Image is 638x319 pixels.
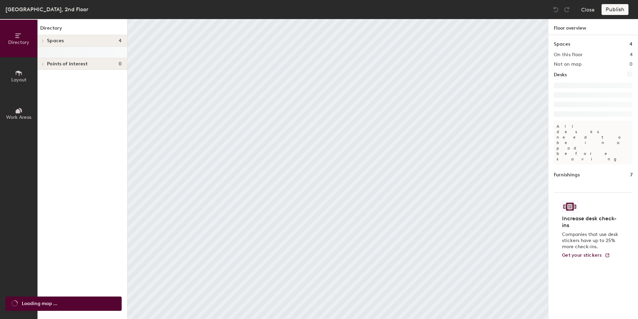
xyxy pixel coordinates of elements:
[554,121,633,164] p: All desks need to be in a pod before saving
[562,201,578,212] img: Sticker logo
[47,38,64,44] span: Spaces
[554,171,580,179] h1: Furnishings
[5,5,88,14] div: [GEOGRAPHIC_DATA], 2nd Floor
[554,41,570,48] h1: Spaces
[581,4,595,15] button: Close
[630,52,633,58] h2: 4
[37,25,127,35] h1: Directory
[630,171,633,179] h1: 7
[11,77,27,83] span: Layout
[22,300,57,307] span: Loading map ...
[119,61,122,67] span: 0
[629,62,633,67] h2: 0
[562,215,620,229] h4: Increase desk check-ins
[554,71,567,79] h1: Desks
[119,38,122,44] span: 4
[6,114,31,120] span: Work Areas
[8,39,29,45] span: Directory
[562,232,620,250] p: Companies that use desk stickers have up to 25% more check-ins.
[552,6,559,13] img: Undo
[629,41,633,48] h1: 4
[563,6,570,13] img: Redo
[548,19,638,35] h1: Floor overview
[562,252,602,258] span: Get your stickers
[127,19,548,319] canvas: Map
[554,62,581,67] h2: Not on map
[47,61,88,67] span: Points of interest
[554,52,583,58] h2: On this floor
[562,253,610,258] a: Get your stickers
